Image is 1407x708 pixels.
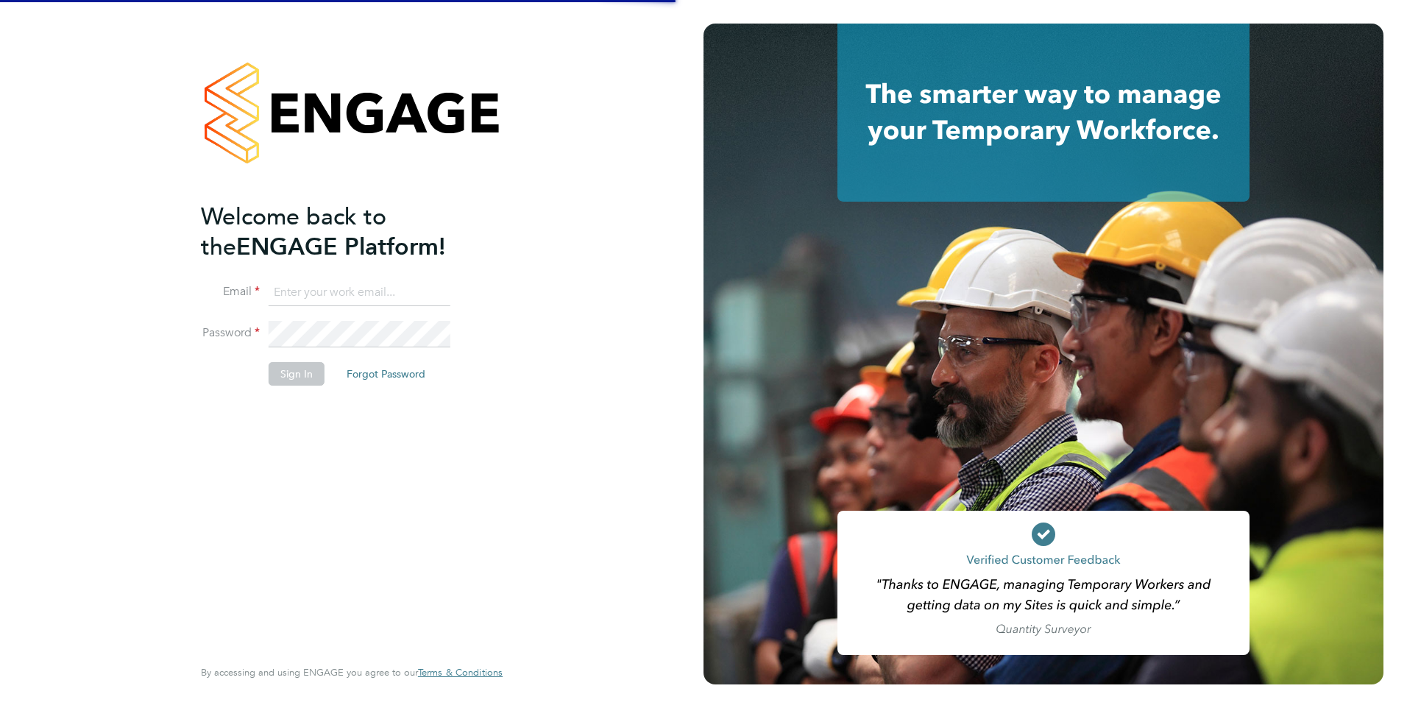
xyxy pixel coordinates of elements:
[201,284,260,300] label: Email
[269,280,450,306] input: Enter your work email...
[201,202,386,261] span: Welcome back to the
[335,362,437,386] button: Forgot Password
[201,325,260,341] label: Password
[418,666,503,679] span: Terms & Conditions
[418,667,503,679] a: Terms & Conditions
[201,202,488,262] h2: ENGAGE Platform!
[201,666,503,679] span: By accessing and using ENGAGE you agree to our
[269,362,325,386] button: Sign In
